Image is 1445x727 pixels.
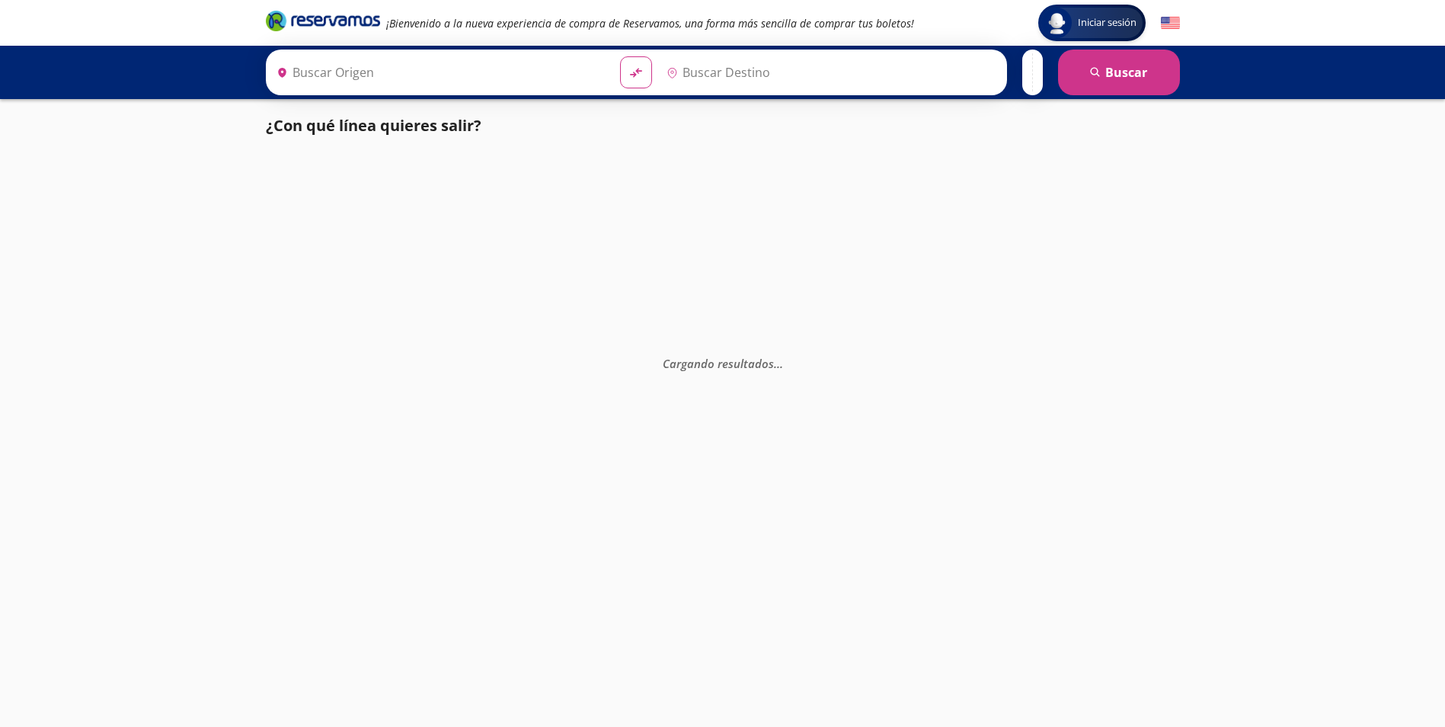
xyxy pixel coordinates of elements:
[663,356,783,371] em: Cargando resultados
[1161,14,1180,33] button: English
[660,53,999,91] input: Buscar Destino
[774,356,777,371] span: .
[270,53,609,91] input: Buscar Origen
[266,9,380,32] i: Brand Logo
[1072,15,1143,30] span: Iniciar sesión
[1058,50,1180,95] button: Buscar
[266,9,380,37] a: Brand Logo
[386,16,914,30] em: ¡Bienvenido a la nueva experiencia de compra de Reservamos, una forma más sencilla de comprar tus...
[780,356,783,371] span: .
[777,356,780,371] span: .
[266,114,481,137] p: ¿Con qué línea quieres salir?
